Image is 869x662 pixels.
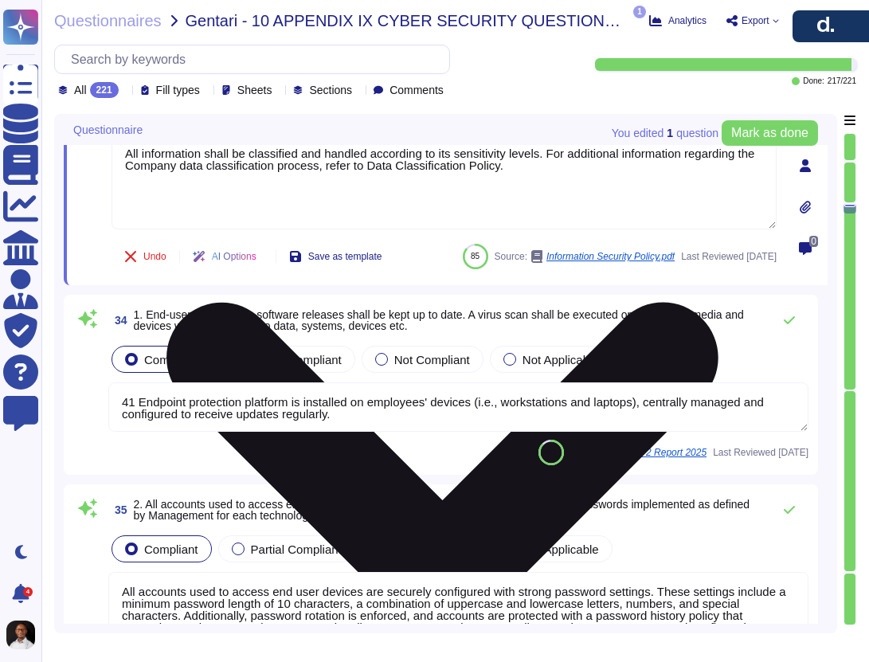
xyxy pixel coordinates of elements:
div: 4 [23,587,33,597]
span: Sections [309,84,352,96]
button: Mark as done [722,120,818,146]
span: Comments [389,84,444,96]
b: 1 [667,127,673,139]
span: Questionnaire [73,124,143,135]
span: 85 [471,252,480,260]
span: 0 [809,236,818,247]
span: 217 / 221 [828,77,856,85]
span: 35 [108,504,127,515]
span: Analytics [668,16,707,25]
div: 221 [90,82,119,98]
span: All [74,84,87,96]
span: 86 [547,448,556,456]
input: Search by keywords [63,45,449,73]
span: Export [742,16,769,25]
span: Sheets [237,84,272,96]
span: 34 [108,315,127,326]
span: Gentari - 10 APPENDIX IX CYBER SECURITY QUESTIONNAIRE NEW [186,13,630,29]
textarea: 41 Endpoint protection platform is installed on employees' devices (i.e., workstations and laptop... [108,382,808,432]
span: Fill types [156,84,200,96]
span: 1 [633,6,646,18]
span: Done: [803,77,824,85]
button: Analytics [649,14,707,27]
span: Mark as done [731,127,808,139]
span: You edited question [612,127,718,139]
span: Questionnaires [54,13,162,29]
button: user [3,617,46,652]
img: user [6,621,35,649]
textarea: All accounts used to access end user devices are securely configured with strong password setting... [108,572,808,657]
